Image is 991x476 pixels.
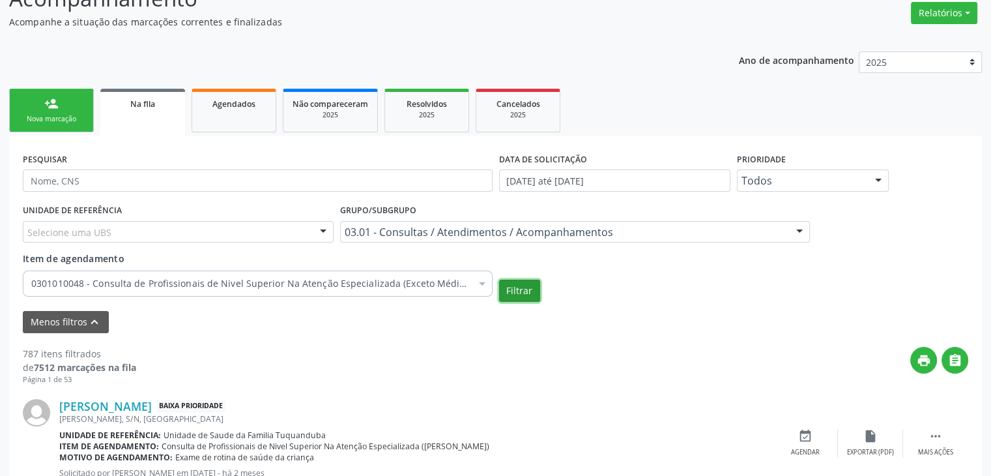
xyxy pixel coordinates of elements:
label: Prioridade [737,149,786,170]
p: Acompanhe a situação das marcações correntes e finalizadas [9,15,690,29]
div: 2025 [293,110,368,120]
span: Unidade de Saude da Familia Tuquanduba [164,430,326,441]
div: Página 1 de 53 [23,374,136,385]
input: Selecione um intervalo [499,170,730,192]
div: Mais ações [918,448,953,457]
a: [PERSON_NAME] [59,399,152,413]
div: 2025 [394,110,459,120]
span: Selecione uma UBS [27,226,111,239]
button: Filtrar [499,280,540,302]
div: 787 itens filtrados [23,347,136,361]
span: Agendados [212,98,255,110]
i: insert_drive_file [863,429,878,443]
input: Nome, CNS [23,170,493,192]
i: print [917,353,931,368]
b: Motivo de agendamento: [59,452,173,463]
img: img [23,399,50,426]
span: Consulta de Profissionais de Nivel Superior Na Atenção Especializada ([PERSON_NAME]) [162,441,489,452]
span: Item de agendamento [23,252,124,265]
span: Na fila [130,98,155,110]
i: event_available [798,429,812,443]
label: DATA DE SOLICITAÇÃO [499,149,587,170]
button:  [941,347,968,374]
label: Grupo/Subgrupo [340,201,416,221]
span: Exame de rotina de saúde da criança [175,452,314,463]
label: UNIDADE DE REFERÊNCIA [23,201,122,221]
i:  [948,353,962,368]
div: Agendar [791,448,820,457]
div: person_add [44,97,59,111]
span: Todos [741,174,863,187]
p: Ano de acompanhamento [739,52,854,68]
div: Nova marcação [19,114,84,124]
div: [PERSON_NAME], S/N, [GEOGRAPHIC_DATA] [59,413,773,424]
strong: 7512 marcações na fila [34,361,136,374]
span: Cancelados [496,98,540,110]
i: keyboard_arrow_up [87,315,102,329]
span: Baixa Prioridade [156,400,225,413]
div: 2025 [485,110,551,120]
b: Item de agendamento: [59,441,159,452]
button: Relatórios [911,2,977,24]
span: 0301010048 - Consulta de Profissionais de Nivel Superior Na Atenção Especializada (Exceto Médico) [31,277,471,290]
i:  [928,429,943,443]
span: Não compareceram [293,98,368,110]
div: de [23,361,136,374]
div: Exportar (PDF) [847,448,894,457]
label: PESQUISAR [23,149,67,170]
button: Menos filtroskeyboard_arrow_up [23,311,109,334]
button: print [910,347,937,374]
span: 03.01 - Consultas / Atendimentos / Acompanhamentos [345,226,783,239]
b: Unidade de referência: [59,430,161,441]
span: Resolvidos [407,98,447,110]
